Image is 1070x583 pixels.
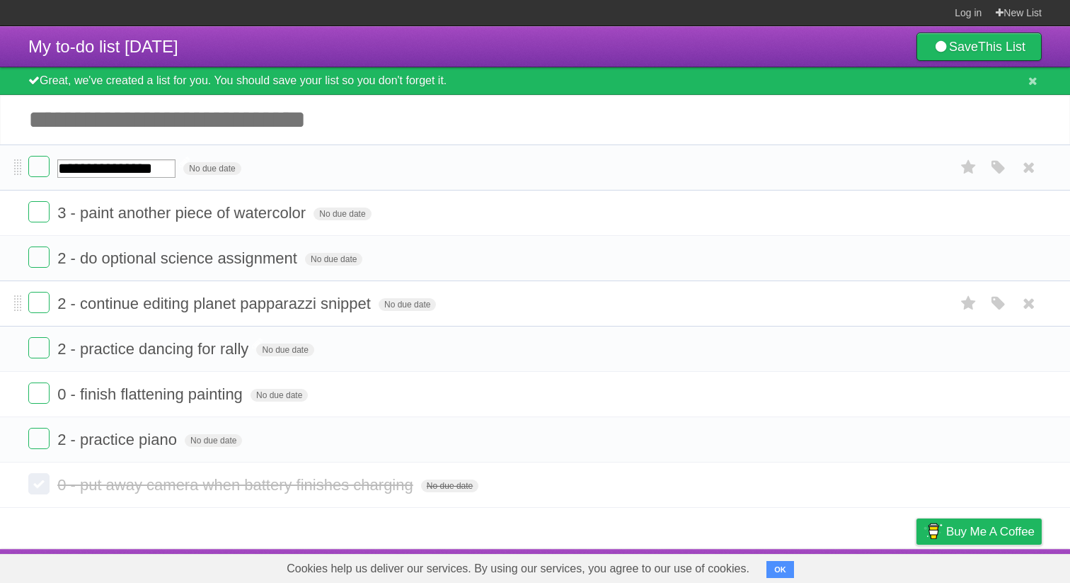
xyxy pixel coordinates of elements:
[766,561,794,578] button: OK
[28,156,50,177] label: Done
[57,385,246,403] span: 0 - finish flattening painting
[251,389,308,402] span: No due date
[953,553,1042,579] a: Suggest a feature
[28,292,50,313] label: Done
[28,383,50,404] label: Done
[57,431,180,448] span: 2 - practice piano
[28,473,50,494] label: Done
[57,295,374,312] span: 2 - continue editing planet papparazzi snippet
[183,162,241,175] span: No due date
[728,553,758,579] a: About
[185,434,242,447] span: No due date
[379,298,436,311] span: No due date
[28,201,50,222] label: Done
[28,247,50,268] label: Done
[978,40,1025,54] b: This List
[57,249,301,267] span: 2 - do optional science assignment
[421,480,478,492] span: No due date
[28,37,178,56] span: My to-do list [DATE]
[898,553,935,579] a: Privacy
[28,337,50,358] label: Done
[313,208,371,220] span: No due date
[850,553,881,579] a: Terms
[57,476,417,494] span: 0 - put away camera when battery finishes charging
[916,519,1042,545] a: Buy me a coffee
[955,292,982,315] label: Star task
[946,519,1035,544] span: Buy me a coffee
[916,33,1042,61] a: SaveThis List
[272,555,764,583] span: Cookies help us deliver our services. By using our services, you agree to our use of cookies.
[924,519,943,543] img: Buy me a coffee
[955,156,982,179] label: Star task
[775,553,832,579] a: Developers
[28,428,50,449] label: Done
[57,204,309,222] span: 3 - paint another piece of watercolor
[256,344,313,356] span: No due date
[57,340,252,358] span: 2 - practice dancing for rally
[305,253,362,266] span: No due date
